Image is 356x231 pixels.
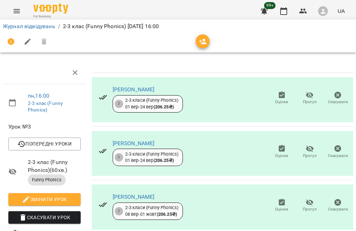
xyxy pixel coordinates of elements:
[28,177,66,183] span: Funny Phonics
[324,196,352,215] button: Скасувати
[33,14,68,19] span: For Business
[324,89,352,108] button: Скасувати
[113,140,155,147] a: [PERSON_NAME]
[14,213,75,222] span: Скасувати Урок
[33,3,68,14] img: Voopty Logo
[8,138,81,150] button: Попередні уроки
[113,86,155,93] a: [PERSON_NAME]
[303,206,317,212] span: Прогул
[328,99,348,105] span: Скасувати
[338,7,345,15] span: UA
[328,206,348,212] span: Скасувати
[63,22,159,31] p: 2-3 клас (Funny Phonics) [DATE] 16:00
[28,158,81,174] span: 2-3 клас (Funny Phonics) ( 60 хв. )
[3,22,353,31] nav: breadcrumb
[268,89,296,108] button: Оцінки
[157,212,177,217] b: ( 206.25 ₴ )
[125,151,179,164] div: 2-3 класи (Funny Phonics) 01 вер - 24 вер
[275,153,288,159] span: Оцінки
[303,99,317,105] span: Прогул
[8,123,81,131] span: Урок №3
[125,97,179,110] div: 2-3 класи (Funny Phonics) 01 вер - 24 вер
[8,193,81,206] button: Змінити урок
[275,99,288,105] span: Оцінки
[14,195,75,204] span: Змінити урок
[115,207,123,215] div: 3
[154,158,174,163] b: ( 206.25 ₴ )
[268,142,296,162] button: Оцінки
[58,22,60,31] li: /
[296,89,324,108] button: Прогул
[335,5,348,17] button: UA
[125,205,179,217] div: 2-3 класи (Funny Phonics) 08 вер - 01 жовт
[3,23,55,30] a: Журнал відвідувань
[275,206,288,212] span: Оцінки
[115,100,123,108] div: 3
[115,153,123,162] div: 3
[28,100,63,113] a: 2-3 клас (Funny Phonics)
[296,196,324,215] button: Прогул
[303,153,317,159] span: Прогул
[268,196,296,215] button: Оцінки
[324,142,352,162] button: Скасувати
[264,2,276,9] span: 99+
[296,142,324,162] button: Прогул
[113,193,155,200] a: [PERSON_NAME]
[328,153,348,159] span: Скасувати
[28,92,49,99] a: пн , 16:00
[8,3,25,19] button: Menu
[8,211,81,224] button: Скасувати Урок
[154,104,174,109] b: ( 206.25 ₴ )
[14,140,75,148] span: Попередні уроки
